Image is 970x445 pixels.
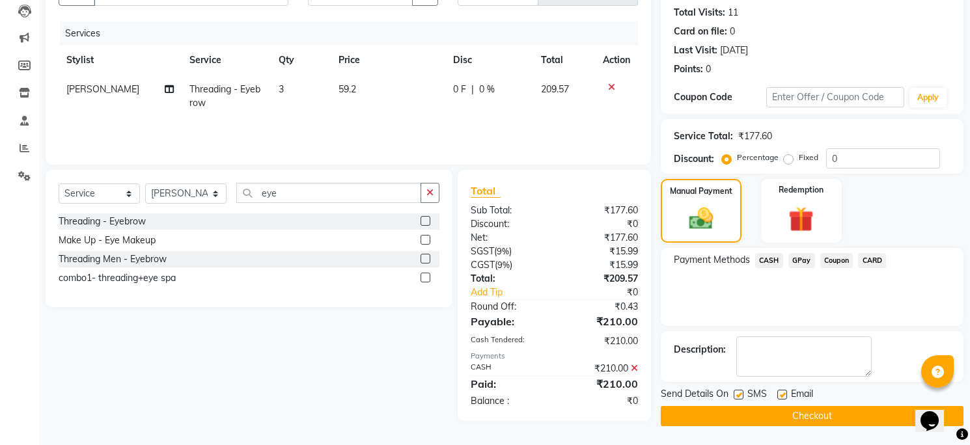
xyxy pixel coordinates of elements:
div: ₹15.99 [554,245,648,258]
div: ₹0 [554,394,648,408]
span: 9% [497,246,509,256]
span: 0 F [453,83,466,96]
label: Fixed [799,152,818,163]
div: ₹210.00 [554,314,648,329]
div: Discount: [461,217,555,231]
span: Coupon [820,253,853,268]
th: Price [331,46,445,75]
span: 9% [497,260,510,270]
div: Coupon Code [674,90,766,104]
span: 3 [279,83,284,95]
iframe: chat widget [915,393,957,432]
label: Percentage [737,152,779,163]
div: Paid: [461,376,555,392]
span: SGST [471,245,494,257]
span: 59.2 [339,83,356,95]
div: Card on file: [674,25,727,38]
div: Payments [471,351,638,362]
div: ₹177.60 [554,231,648,245]
label: Manual Payment [670,185,732,197]
th: Service [182,46,271,75]
span: GPay [788,253,815,268]
div: ₹177.60 [554,204,648,217]
div: ₹177.60 [738,129,772,143]
div: Make Up - Eye Makeup [59,234,156,247]
div: ₹210.00 [554,362,648,375]
div: Points: [674,62,703,76]
div: Description: [674,343,726,357]
div: 0 [730,25,735,38]
input: Enter Offer / Coupon Code [766,87,905,107]
div: ₹0 [570,286,648,299]
div: Cash Tendered: [461,334,555,348]
span: [PERSON_NAME] [66,83,139,95]
div: Discount: [674,152,714,166]
span: | [471,83,474,96]
div: ₹210.00 [554,334,648,348]
div: Round Off: [461,300,555,314]
div: Service Total: [674,129,733,143]
div: 0 [706,62,711,76]
div: ₹15.99 [554,258,648,272]
img: _gift.svg [781,204,822,235]
div: Threading - Eyebrow [59,215,146,228]
input: Search or Scan [236,183,421,203]
th: Disc [445,46,534,75]
span: Total [471,184,501,198]
span: SMS [747,387,767,403]
div: Threading Men - Eyebrow [59,252,167,266]
th: Stylist [59,46,182,75]
span: CARD [858,253,886,268]
span: 0 % [479,83,495,96]
div: 11 [728,6,738,20]
span: Send Details On [661,387,728,403]
th: Qty [271,46,330,75]
div: combo1- threading+eye spa [59,271,176,285]
th: Total [533,46,595,75]
div: Total: [461,272,555,286]
div: Payable: [461,314,555,329]
span: CASH [755,253,783,268]
th: Action [595,46,638,75]
div: CASH [461,362,555,375]
button: Apply [909,88,947,107]
div: Net: [461,231,555,245]
div: ( ) [461,245,555,258]
div: ₹209.57 [554,272,648,286]
div: Last Visit: [674,44,717,57]
div: ₹0 [554,217,648,231]
span: Email [791,387,813,403]
button: Checkout [661,406,963,426]
div: Services [60,21,648,46]
span: CGST [471,259,495,271]
span: Threading - Eyebrow [189,83,260,109]
div: ( ) [461,258,555,272]
a: Add Tip [461,286,570,299]
span: Payment Methods [674,253,750,267]
div: Total Visits: [674,6,725,20]
span: 209.57 [541,83,569,95]
img: _cash.svg [682,205,721,232]
div: ₹0.43 [554,300,648,314]
div: ₹210.00 [554,376,648,392]
div: Sub Total: [461,204,555,217]
label: Redemption [779,184,824,196]
div: Balance : [461,394,555,408]
div: [DATE] [720,44,748,57]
